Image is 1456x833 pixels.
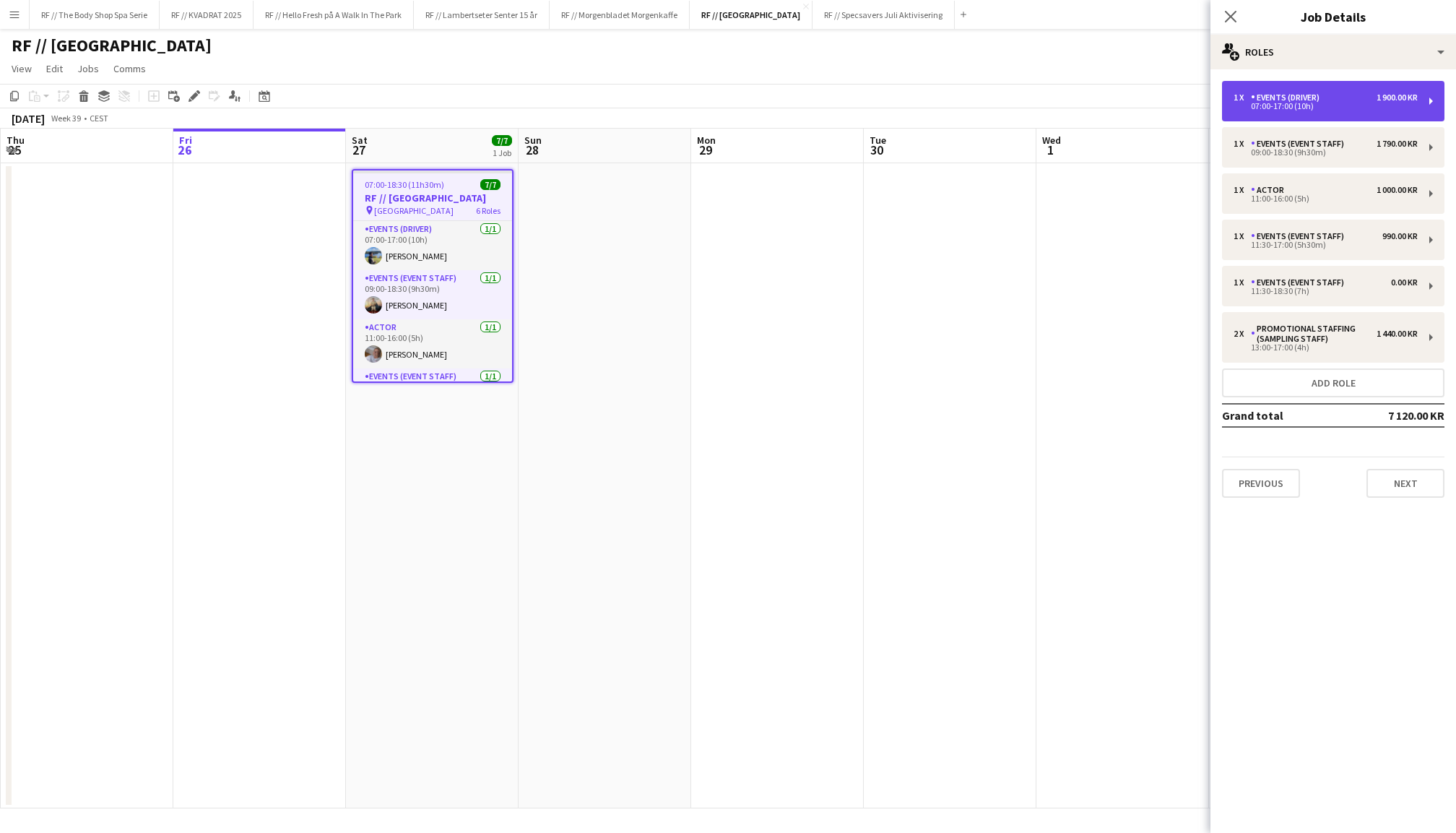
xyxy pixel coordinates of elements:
[90,113,108,124] div: CEST
[1366,469,1444,498] button: Next
[30,1,160,29] button: RF // The Body Shop Spa Serie
[1234,185,1251,195] div: 1 x
[1251,139,1350,149] div: Events (Event Staff)
[1222,469,1300,498] button: Previous
[374,205,454,216] span: [GEOGRAPHIC_DATA]
[1377,139,1418,149] div: 1 790.00 KR
[1234,195,1418,202] div: 11:00-16:00 (5h)
[1234,288,1418,295] div: 11:30-18:30 (7h)
[179,134,192,147] span: Fri
[1234,231,1251,241] div: 1 x
[1234,344,1418,351] div: 13:00-17:00 (4h)
[353,191,512,204] h3: RF // [GEOGRAPHIC_DATA]
[177,142,192,158] span: 26
[1234,92,1251,103] div: 1 x
[113,62,146,75] span: Comms
[1222,404,1353,427] td: Grand total
[1234,139,1251,149] div: 1 x
[46,62,63,75] span: Edit
[1210,7,1456,26] h3: Job Details
[493,147,511,158] div: 1 Job
[1251,277,1350,288] div: Events (Event Staff)
[12,35,212,56] h1: RF // [GEOGRAPHIC_DATA]
[1234,241,1418,249] div: 11:30-17:00 (5h30m)
[253,1,414,29] button: RF // Hello Fresh på A Walk In The Park
[71,59,105,78] a: Jobs
[1251,92,1325,103] div: Events (Driver)
[1377,92,1418,103] div: 1 900.00 KR
[524,134,542,147] span: Sun
[12,62,32,75] span: View
[160,1,253,29] button: RF // KVADRAT 2025
[1234,103,1418,110] div: 07:00-17:00 (10h)
[1377,329,1418,339] div: 1 440.00 KR
[353,368,512,422] app-card-role: Events (Event Staff)1/111:30-17:00 (5h30m)
[550,1,690,29] button: RF // Morgenbladet Morgenkaffe
[1382,231,1418,241] div: 990.00 KR
[1210,35,1456,69] div: Roles
[1251,185,1290,195] div: Actor
[40,59,69,78] a: Edit
[48,113,84,124] span: Week 39
[12,111,45,126] div: [DATE]
[1234,329,1251,339] div: 2 x
[870,134,886,147] span: Tue
[492,135,512,146] span: 7/7
[867,142,886,158] span: 30
[6,134,25,147] span: Thu
[6,59,38,78] a: View
[353,221,512,270] app-card-role: Events (Driver)1/107:00-17:00 (10h)[PERSON_NAME]
[1222,368,1444,397] button: Add role
[353,270,512,319] app-card-role: Events (Event Staff)1/109:00-18:30 (9h30m)[PERSON_NAME]
[350,142,368,158] span: 27
[353,319,512,368] app-card-role: Actor1/111:00-16:00 (5h)[PERSON_NAME]
[1353,404,1444,427] td: 7 120.00 KR
[1040,142,1061,158] span: 1
[697,134,716,147] span: Mon
[1391,277,1418,288] div: 0.00 KR
[352,134,368,147] span: Sat
[77,62,99,75] span: Jobs
[1234,277,1251,288] div: 1 x
[522,142,542,158] span: 28
[1251,324,1377,344] div: Promotional Staffing (Sampling Staff)
[480,179,500,190] span: 7/7
[365,179,444,190] span: 07:00-18:30 (11h30m)
[695,142,716,158] span: 29
[4,142,25,158] span: 25
[690,1,812,29] button: RF // [GEOGRAPHIC_DATA]
[1251,231,1350,241] div: Events (Event Staff)
[108,59,152,78] a: Comms
[352,169,513,383] app-job-card: 07:00-18:30 (11h30m)7/7RF // [GEOGRAPHIC_DATA] [GEOGRAPHIC_DATA]6 RolesEvents (Driver)1/107:00-17...
[476,205,500,216] span: 6 Roles
[1234,149,1418,156] div: 09:00-18:30 (9h30m)
[1377,185,1418,195] div: 1 000.00 KR
[414,1,550,29] button: RF // Lambertseter Senter 15 år
[1042,134,1061,147] span: Wed
[812,1,955,29] button: RF // Specsavers Juli Aktivisering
